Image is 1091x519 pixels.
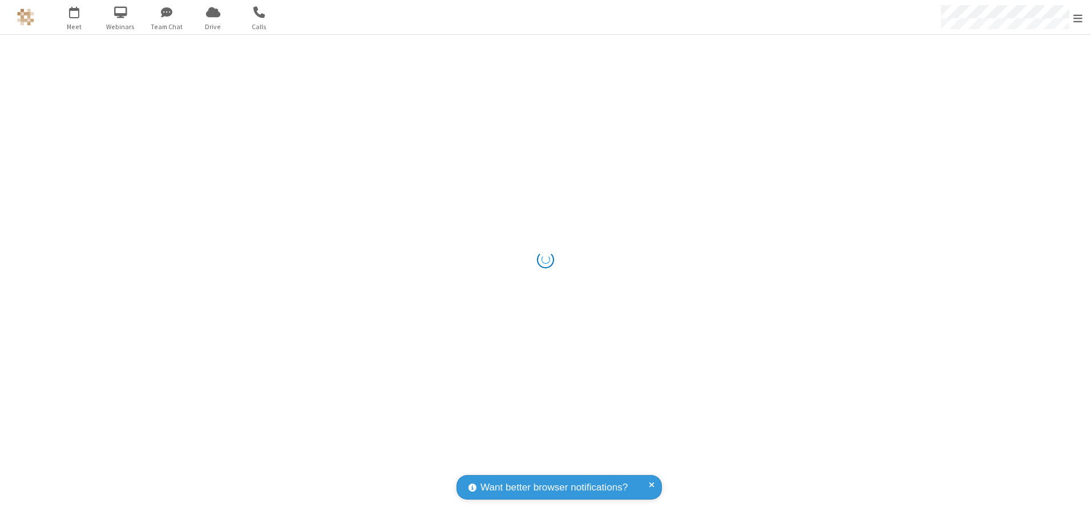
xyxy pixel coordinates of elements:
[17,9,34,26] img: QA Selenium DO NOT DELETE OR CHANGE
[53,22,96,32] span: Meet
[480,480,628,495] span: Want better browser notifications?
[146,22,188,32] span: Team Chat
[192,22,235,32] span: Drive
[99,22,142,32] span: Webinars
[238,22,281,32] span: Calls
